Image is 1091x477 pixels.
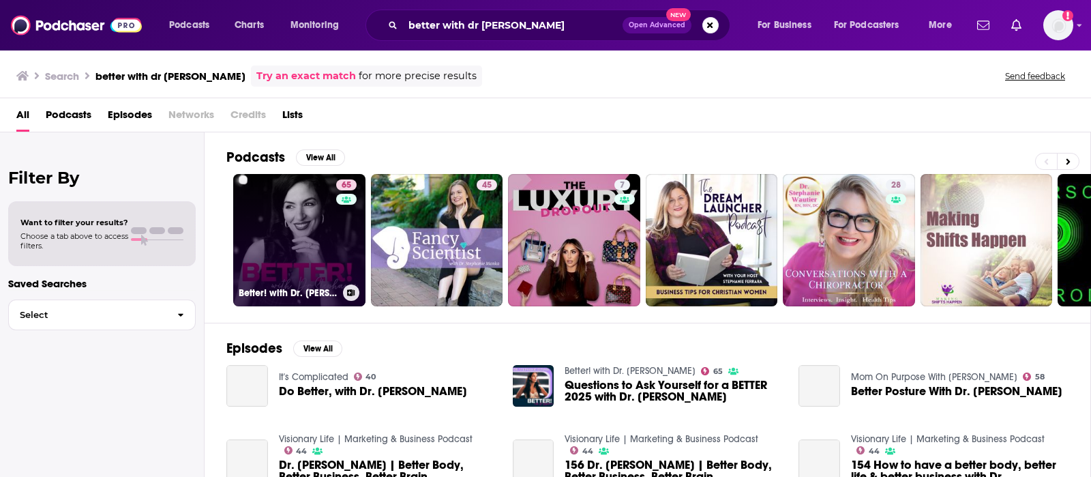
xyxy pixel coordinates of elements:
span: 7 [620,179,625,192]
a: 65Better! with Dr. [PERSON_NAME] [233,174,365,306]
button: Show profile menu [1043,10,1073,40]
span: Open Advanced [629,22,685,29]
h3: Search [45,70,79,83]
a: 7 [614,179,630,190]
span: Logged in as nicole.koremenos [1043,10,1073,40]
a: Show notifications dropdown [972,14,995,37]
button: open menu [160,14,227,36]
span: 45 [482,179,492,192]
a: Do Better, with Dr. Stephanie Estima [226,365,268,407]
button: View All [296,149,345,166]
span: Podcasts [169,16,209,35]
a: 58 [1023,373,1045,381]
span: Networks [168,104,214,132]
h2: Episodes [226,340,282,357]
a: 65 [701,367,723,375]
span: Credits [230,104,266,132]
span: Choose a tab above to access filters. [20,231,128,250]
a: 44 [570,446,593,454]
a: Lists [282,104,303,132]
span: New [666,8,691,21]
span: For Business [758,16,811,35]
span: for more precise results [359,68,477,84]
div: Search podcasts, credits, & more... [378,10,743,41]
a: 44 [284,446,308,454]
button: open menu [825,14,919,36]
a: 40 [354,373,376,381]
span: Monitoring [290,16,339,35]
a: 65 [336,179,357,190]
span: Questions to Ask Yourself for a BETTER 2025 with Dr. [PERSON_NAME] [565,379,782,403]
a: Try an exact match [256,68,356,84]
h3: better with dr [PERSON_NAME] [95,70,245,83]
span: More [929,16,952,35]
a: Mom On Purpose With Natalie Bacon [851,371,1017,383]
h3: Better! with Dr. [PERSON_NAME] [239,287,338,299]
span: 44 [869,448,880,454]
a: All [16,104,29,132]
a: Do Better, with Dr. Stephanie Estima [279,386,467,397]
a: 28 [886,179,906,190]
button: Open AdvancedNew [623,17,691,33]
a: 45 [371,174,503,306]
span: Better Posture With Dr. [PERSON_NAME] [851,386,1062,397]
a: Episodes [108,104,152,132]
a: Charts [226,14,272,36]
span: Do Better, with Dr. [PERSON_NAME] [279,386,467,397]
button: Select [8,300,196,330]
button: Send feedback [1001,70,1069,82]
a: Show notifications dropdown [1006,14,1027,37]
span: Charts [235,16,264,35]
h2: Podcasts [226,149,285,166]
a: Questions to Ask Yourself for a BETTER 2025 with Dr. Stephanie Estima [565,379,782,403]
img: User Profile [1043,10,1073,40]
a: Better! with Dr. Stephanie [565,365,696,377]
input: Search podcasts, credits, & more... [403,14,623,36]
a: Visionary Life | Marketing & Business Podcast [279,433,473,445]
a: Visionary Life | Marketing & Business Podcast [851,433,1045,445]
a: PodcastsView All [226,149,345,166]
a: It's Complicated [279,371,348,383]
a: 7 [508,174,640,306]
span: For Podcasters [834,16,899,35]
a: 44 [856,446,880,454]
span: 65 [342,179,351,192]
span: 58 [1035,374,1045,380]
a: Podcasts [46,104,91,132]
a: Better Posture With Dr. Stephanie Owens-Burkhart [851,386,1062,397]
span: 44 [582,448,593,454]
a: Better Posture With Dr. Stephanie Owens-Burkhart [798,365,840,407]
span: 65 [713,368,723,375]
a: 28 [783,174,915,306]
svg: Add a profile image [1062,10,1073,21]
a: Visionary Life | Marketing & Business Podcast [565,433,758,445]
button: open menu [748,14,828,36]
img: Questions to Ask Yourself for a BETTER 2025 with Dr. Stephanie Estima [513,365,554,407]
button: View All [293,341,342,357]
span: 28 [891,179,901,192]
a: EpisodesView All [226,340,342,357]
a: 45 [477,179,497,190]
p: Saved Searches [8,277,196,290]
button: open menu [919,14,969,36]
span: 44 [296,448,307,454]
span: Select [9,310,166,319]
img: Podchaser - Follow, Share and Rate Podcasts [11,12,142,38]
h2: Filter By [8,168,196,188]
button: open menu [281,14,357,36]
span: 40 [365,374,376,380]
span: Want to filter your results? [20,218,128,227]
